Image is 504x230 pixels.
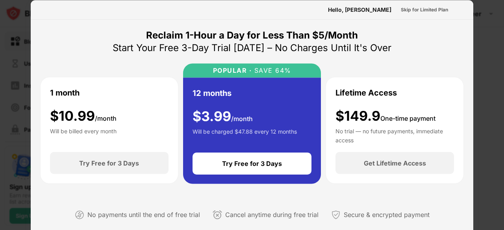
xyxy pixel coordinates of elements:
[87,209,200,221] div: No payments until the end of free trial
[146,29,358,41] div: Reclaim 1-Hour a Day for Less Than $5/Month
[79,159,139,167] div: Try Free for 3 Days
[113,41,391,54] div: Start Your Free 3-Day Trial [DATE] – No Charges Until It's Over
[50,86,80,98] div: 1 month
[401,6,448,13] div: Skip for Limited Plan
[50,108,117,124] div: $ 10.99
[225,209,319,221] div: Cancel anytime during free trial
[380,114,435,122] span: One-time payment
[335,127,454,143] div: No trial — no future payments, immediate access
[193,127,297,143] div: Will be charged $47.88 every 12 months
[193,108,253,124] div: $ 3.99
[50,127,117,143] div: Will be billed every month
[335,108,435,124] div: $149.9
[252,66,291,74] div: SAVE 64%
[335,86,397,98] div: Lifetime Access
[213,66,252,74] div: POPULAR ·
[344,209,430,221] div: Secure & encrypted payment
[95,114,117,122] span: /month
[364,159,426,167] div: Get Lifetime Access
[331,210,341,219] img: secured-payment
[193,87,232,99] div: 12 months
[213,210,222,219] img: cancel-anytime
[231,114,253,122] span: /month
[328,6,391,13] div: Hello, [PERSON_NAME]
[222,160,282,167] div: Try Free for 3 Days
[75,210,84,219] img: not-paying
